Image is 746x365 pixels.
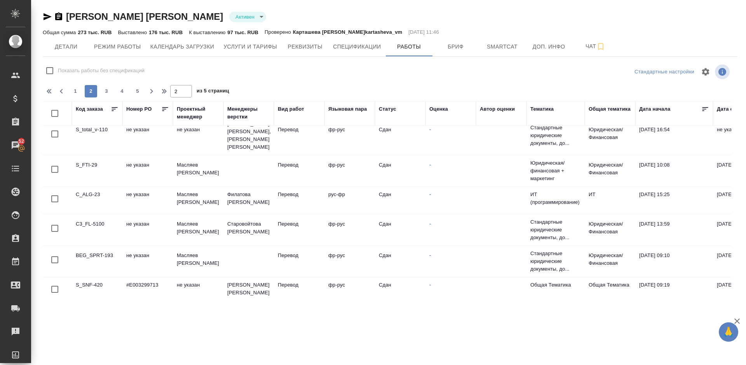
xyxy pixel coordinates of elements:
div: Проектный менеджер [177,105,220,121]
td: Юридическая/Финансовая [585,157,635,184]
td: Масляев [PERSON_NAME] [173,248,223,275]
div: Вид работ [278,105,304,113]
span: Toggle Row Selected [47,161,63,177]
span: Календарь загрузки [150,42,214,52]
span: Toggle Row Selected [47,191,63,207]
td: Масляев [PERSON_NAME] [173,216,223,243]
button: 4 [116,85,128,97]
p: К выставлению [189,30,227,35]
td: Масляев [PERSON_NAME] [173,157,223,184]
p: Перевод [278,281,321,289]
td: [PERSON_NAME] [PERSON_NAME], [PERSON_NAME] [PERSON_NAME] [223,116,274,155]
span: Toggle Row Selected [47,252,63,268]
a: - [429,127,431,132]
td: [DATE] 10:08 [635,157,713,184]
button: Скопировать ссылку для ЯМессенджера [43,12,52,21]
a: 52 [2,136,29,155]
span: Спецификации [333,42,381,52]
td: Филатова [PERSON_NAME] [223,187,274,214]
td: Старовойтова [PERSON_NAME] [223,216,274,243]
span: 🙏 [722,324,735,340]
p: Перевод [278,161,321,169]
a: - [429,162,431,168]
td: не указан [122,122,173,149]
td: не указан [122,187,173,214]
span: Бриф [437,42,474,52]
p: Перевод [278,220,321,228]
span: Услуги и тарифы [223,42,277,52]
td: не указан [122,216,173,243]
td: [DATE] 15:25 [635,187,713,214]
p: Юридическая/финансовая + маркетинг [530,159,581,182]
td: Сдан [375,187,425,214]
div: Тематика [530,105,554,113]
td: Общая Тематика [585,277,635,304]
button: 5 [131,85,144,97]
p: Проверено [265,28,293,36]
div: Статус [379,105,396,113]
td: BEG_SPRT-193 [72,248,122,275]
div: Общая тематика [589,105,631,113]
td: Сдан [375,248,425,275]
span: 4 [116,87,128,95]
span: Smartcat [484,42,521,52]
span: Режим работы [94,42,141,52]
div: Языковая пара [328,105,367,113]
p: 273 тыс. RUB [78,30,112,35]
div: Номер PO [126,105,152,113]
td: S_total_v-110 [72,122,122,149]
span: Доп. инфо [530,42,568,52]
td: Сдан [375,216,425,243]
td: фр-рус [324,157,375,184]
span: 52 [14,137,29,145]
p: Общая сумма [43,30,78,35]
button: 1 [69,85,82,97]
p: Стандартные юридические документы, до... [530,250,581,273]
button: 🙏 [719,322,738,342]
p: Перевод [278,126,321,134]
svg: Подписаться [596,42,605,51]
button: Скопировать ссылку [54,12,63,21]
td: S_SNF-420 [72,277,122,304]
td: не указан [173,277,223,304]
td: S_FTI-29 [72,157,122,184]
td: [DATE] 16:54 [635,122,713,149]
td: не указан [173,122,223,149]
td: не указан [122,157,173,184]
p: Стандартные юридические документы, до... [530,218,581,242]
p: Выставлено [118,30,149,35]
div: Оценка [429,105,448,113]
span: из 5 страниц [197,86,229,97]
a: - [429,191,431,197]
td: Юридическая/Финансовая [585,248,635,275]
span: Реквизиты [286,42,324,52]
p: Карташева [PERSON_NAME]kartasheva_vm [293,28,402,36]
span: Чат [577,42,614,51]
span: Показать работы без спецификаций [58,67,145,75]
div: split button [633,66,696,78]
a: - [429,282,431,288]
span: Toggle Row Selected [47,281,63,297]
div: Дата начала [639,105,670,113]
td: C_ALG-23 [72,187,122,214]
td: #E003299713 [122,277,173,304]
span: Посмотреть информацию [715,64,731,79]
td: фр-рус [324,216,375,243]
div: Менеджеры верстки [227,105,270,121]
span: 5 [131,87,144,95]
td: [PERSON_NAME] [PERSON_NAME] [223,277,274,304]
td: Юридическая/Финансовая [585,216,635,243]
td: C3_FL-5100 [72,216,122,243]
p: Перевод [278,252,321,259]
td: [DATE] 09:10 [635,248,713,275]
span: Настроить таблицу [696,63,715,81]
a: [PERSON_NAME] [PERSON_NAME] [66,11,223,22]
div: Активен [229,12,266,22]
p: Общая Тематика [530,281,581,289]
button: Активен [233,14,257,20]
a: - [429,221,431,227]
td: ИТ [585,187,635,214]
td: Сдан [375,157,425,184]
td: Сдан [375,277,425,304]
span: 1 [69,87,82,95]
